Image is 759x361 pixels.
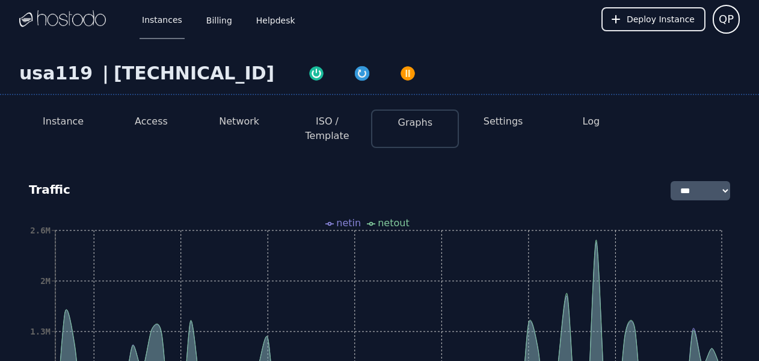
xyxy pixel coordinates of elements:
span: netin [336,217,361,229]
button: Graphs [398,116,432,130]
span: Deploy Instance [627,13,695,25]
button: Log [583,114,600,129]
tspan: 1.3M [30,327,51,336]
tspan: 2M [40,276,51,286]
img: Power On [308,65,325,82]
button: Power On [293,63,339,82]
button: User menu [713,5,740,34]
span: netout [378,217,409,229]
button: Instance [43,114,84,129]
button: Deploy Instance [601,7,705,31]
button: Network [219,114,259,129]
img: Power Off [399,65,416,82]
img: Restart [354,65,370,82]
img: Logo [19,10,106,28]
tspan: 2.6M [30,226,51,235]
span: QP [719,11,734,28]
button: Settings [484,114,523,129]
button: ISO / Template [293,114,361,143]
button: Access [135,114,168,129]
button: Power Off [385,63,431,82]
div: [TECHNICAL_ID] [114,63,274,84]
div: Traffic [19,171,80,210]
div: usa119 [19,63,97,84]
button: Restart [339,63,385,82]
div: | [97,63,114,84]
